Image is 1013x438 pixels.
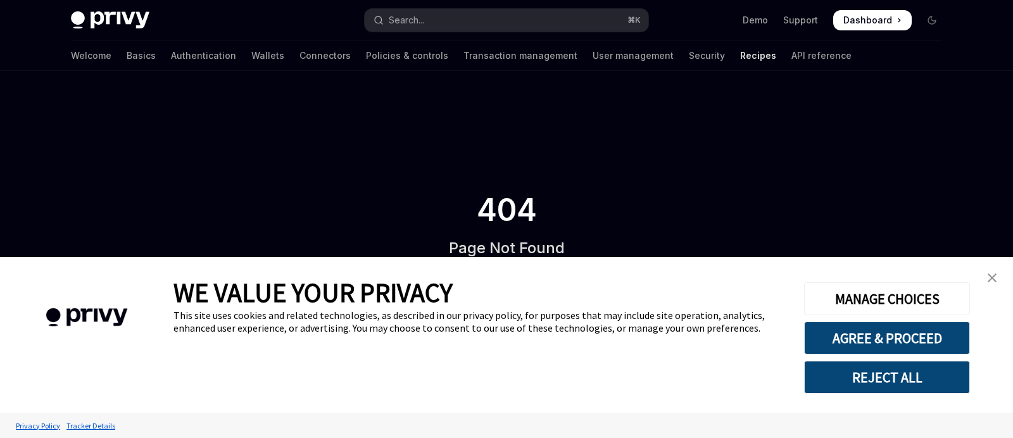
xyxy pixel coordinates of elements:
[389,13,424,28] div: Search...
[791,41,852,71] a: API reference
[449,238,565,258] h1: Page Not Found
[463,41,577,71] a: Transaction management
[474,192,539,228] span: 404
[843,14,892,27] span: Dashboard
[171,41,236,71] a: Authentication
[804,361,970,394] button: REJECT ALL
[988,273,997,282] img: close banner
[13,415,63,437] a: Privacy Policy
[63,415,118,437] a: Tracker Details
[627,15,641,25] span: ⌘ K
[743,14,768,27] a: Demo
[740,41,776,71] a: Recipes
[366,41,448,71] a: Policies & controls
[804,282,970,315] button: MANAGE CHOICES
[251,41,284,71] a: Wallets
[19,290,154,345] img: company logo
[71,41,111,71] a: Welcome
[689,41,725,71] a: Security
[127,41,156,71] a: Basics
[593,41,674,71] a: User management
[173,276,453,309] span: WE VALUE YOUR PRIVACY
[299,41,351,71] a: Connectors
[365,9,648,32] button: Open search
[804,322,970,354] button: AGREE & PROCEED
[173,309,785,334] div: This site uses cookies and related technologies, as described in our privacy policy, for purposes...
[979,265,1005,291] a: close banner
[783,14,818,27] a: Support
[922,10,942,30] button: Toggle dark mode
[71,11,149,29] img: dark logo
[833,10,912,30] a: Dashboard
